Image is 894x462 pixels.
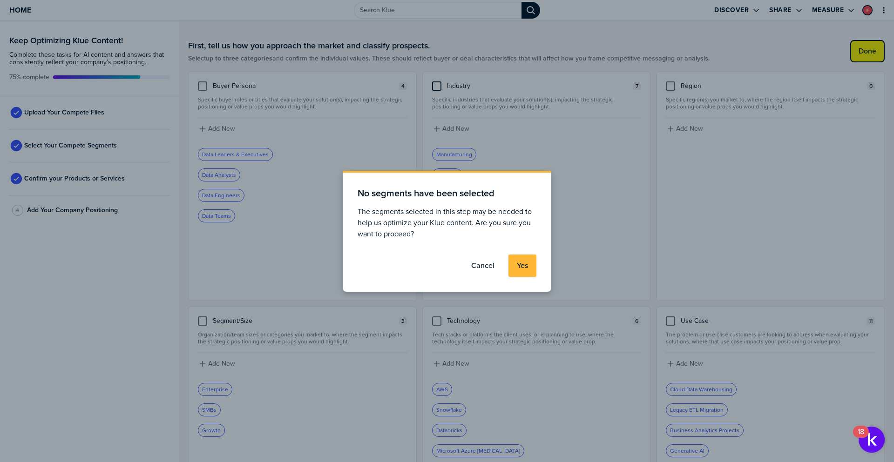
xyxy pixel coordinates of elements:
span: The segments selected in this step may be needed to help us optimize your Klue content. Are you s... [358,206,536,240]
button: Cancel [463,254,503,277]
label: Cancel [471,261,494,270]
label: Yes [517,261,528,270]
div: 18 [858,432,864,444]
button: Yes [508,254,536,277]
h1: No segments have been selected [358,187,494,199]
button: Open Resource Center, 18 new notifications [859,427,885,453]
